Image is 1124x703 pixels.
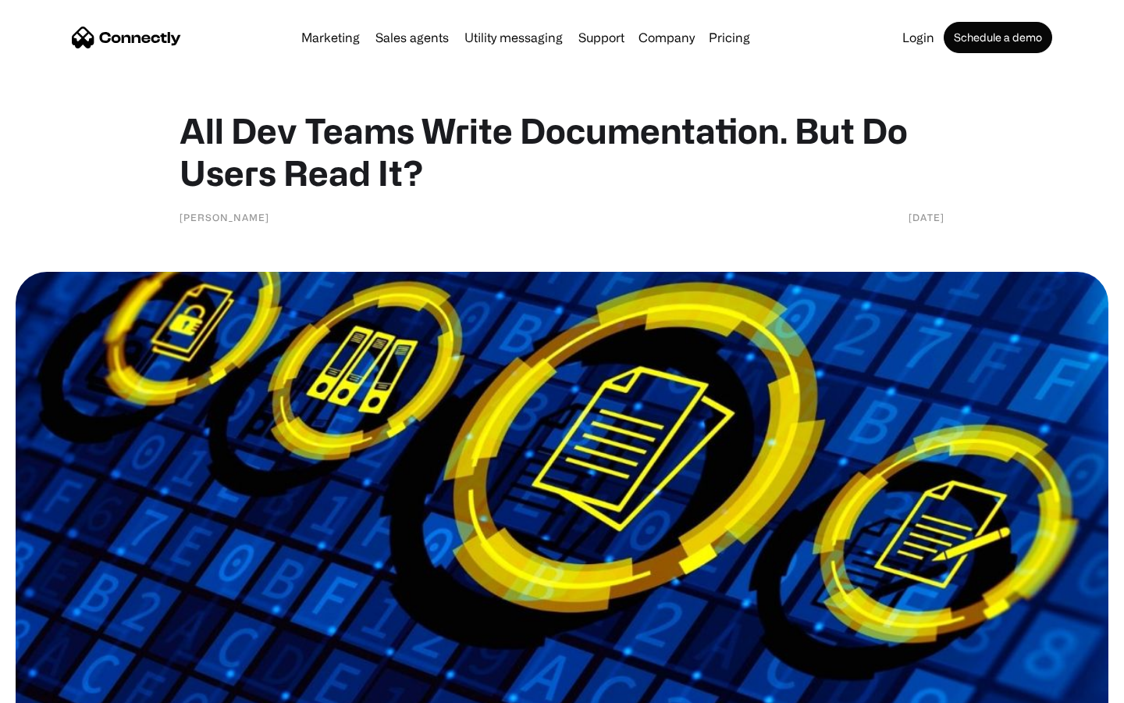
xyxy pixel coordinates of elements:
[458,31,569,44] a: Utility messaging
[638,27,695,48] div: Company
[31,676,94,698] ul: Language list
[180,109,944,194] h1: All Dev Teams Write Documentation. But Do Users Read It?
[702,31,756,44] a: Pricing
[909,209,944,225] div: [DATE]
[295,31,366,44] a: Marketing
[16,676,94,698] aside: Language selected: English
[572,31,631,44] a: Support
[180,209,269,225] div: [PERSON_NAME]
[896,31,941,44] a: Login
[944,22,1052,53] a: Schedule a demo
[369,31,455,44] a: Sales agents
